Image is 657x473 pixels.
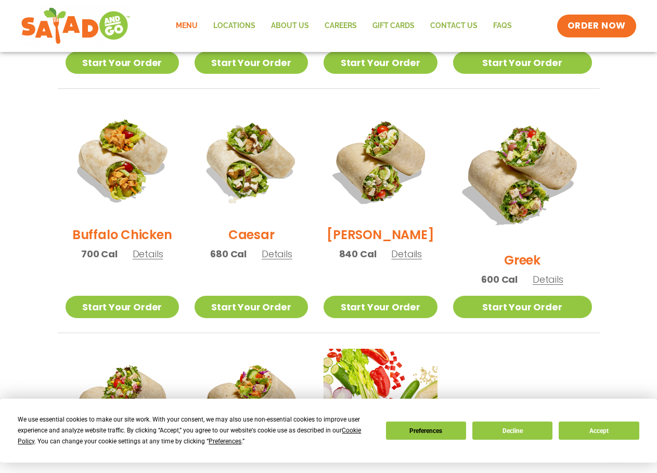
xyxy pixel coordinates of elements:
[209,438,241,445] span: Preferences
[453,51,592,74] a: Start Your Order
[533,273,563,286] span: Details
[453,296,592,318] a: Start Your Order
[391,247,422,260] span: Details
[504,251,540,269] h2: Greek
[133,247,163,260] span: Details
[557,15,636,37] a: ORDER NOW
[195,104,308,218] img: Product photo for Caesar Wrap
[386,422,466,440] button: Preferences
[422,14,485,38] a: Contact Us
[365,14,422,38] a: GIFT CARDS
[195,296,308,318] a: Start Your Order
[339,247,377,261] span: 840 Cal
[66,349,179,462] img: Product photo for Jalapeño Ranch Wrap
[72,226,172,244] h2: Buffalo Chicken
[81,247,118,261] span: 700 Cal
[317,14,365,38] a: Careers
[324,51,437,74] a: Start Your Order
[66,104,179,218] img: Product photo for Buffalo Chicken Wrap
[66,51,179,74] a: Start Your Order
[195,51,308,74] a: Start Your Order
[66,296,179,318] a: Start Your Order
[559,422,639,440] button: Accept
[453,104,592,243] img: Product photo for Greek Wrap
[568,20,626,32] span: ORDER NOW
[195,349,308,462] img: Product photo for Thai Wrap
[481,272,518,286] span: 600 Cal
[262,247,292,260] span: Details
[168,14,205,38] a: Menu
[324,349,437,462] img: Product photo for Build Your Own
[324,104,437,218] img: Product photo for Cobb Wrap
[228,226,275,244] h2: Caesar
[18,414,373,447] div: We use essential cookies to make our site work. With your consent, we may also use non-essential ...
[485,14,520,38] a: FAQs
[327,226,434,244] h2: [PERSON_NAME]
[324,296,437,318] a: Start Your Order
[21,5,131,47] img: new-SAG-logo-768×292
[168,14,520,38] nav: Menu
[472,422,552,440] button: Decline
[263,14,317,38] a: About Us
[210,247,247,261] span: 680 Cal
[205,14,263,38] a: Locations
